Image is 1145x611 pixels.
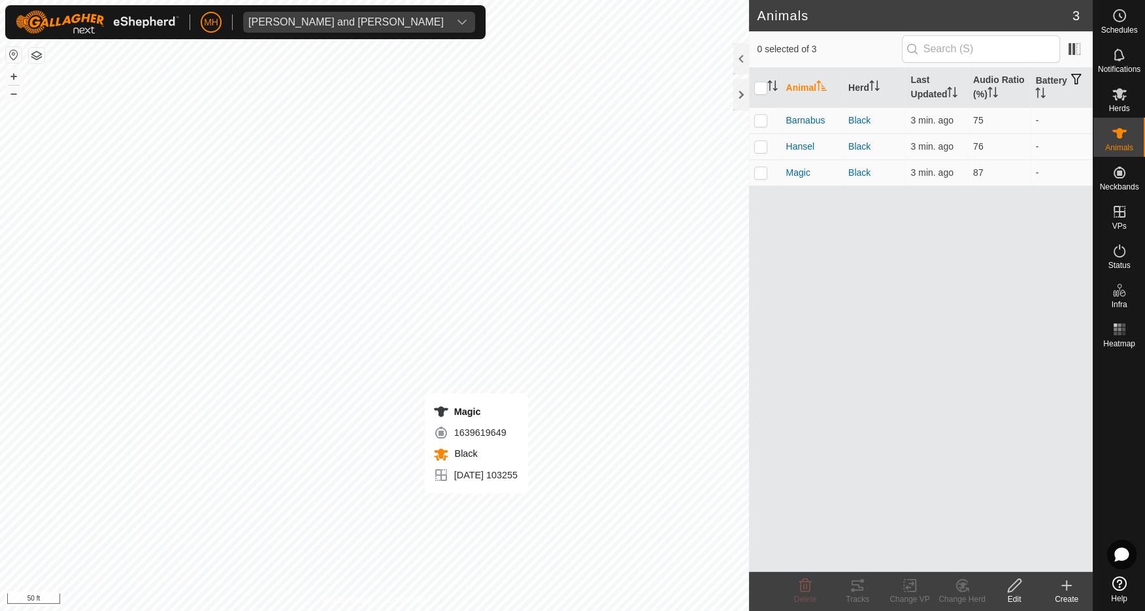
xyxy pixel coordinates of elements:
span: Magic [786,166,810,180]
span: Heatmap [1103,340,1135,348]
td: - [1030,107,1093,133]
p-sorticon: Activate to sort [767,82,778,93]
div: Magic [433,404,518,420]
div: Black [848,140,901,154]
button: Reset Map [6,47,22,63]
th: Audio Ratio (%) [968,68,1031,108]
button: + [6,69,22,84]
span: Neckbands [1099,183,1138,191]
div: Black [848,166,901,180]
input: Search (S) [902,35,1060,63]
p-sorticon: Activate to sort [816,82,827,93]
td: - [1030,159,1093,186]
p-sorticon: Activate to sort [987,89,998,99]
span: 0 selected of 3 [757,42,901,56]
span: Black [452,448,478,459]
span: Schedules [1101,26,1137,34]
p-sorticon: Activate to sort [1035,90,1046,100]
a: Contact Us [388,594,426,606]
span: Notifications [1098,65,1140,73]
span: Aug 10, 2025, 7:20 PM [910,115,953,125]
img: Gallagher Logo [16,10,179,34]
a: Help [1093,571,1145,608]
span: Help [1111,595,1127,603]
th: Battery [1030,68,1093,108]
div: Edit [988,593,1040,605]
span: 76 [973,141,984,152]
div: dropdown trigger [449,12,475,33]
span: Barnabus [786,114,825,127]
span: MH [204,16,218,29]
div: Black [848,114,901,127]
p-sorticon: Activate to sort [947,89,957,99]
button: Map Layers [29,48,44,63]
a: Privacy Policy [323,594,372,606]
div: [DATE] 103255 [433,467,518,483]
div: Create [1040,593,1093,605]
div: 1639619649 [433,425,518,440]
div: [PERSON_NAME] and [PERSON_NAME] [248,17,444,27]
span: Hansel [786,140,814,154]
span: Herds [1108,105,1129,112]
span: Infra [1111,301,1127,308]
span: Status [1108,261,1130,269]
div: Change Herd [936,593,988,605]
div: Tracks [831,593,884,605]
button: – [6,86,22,101]
span: Aug 10, 2025, 7:20 PM [910,167,953,178]
td: - [1030,133,1093,159]
th: Herd [843,68,906,108]
h2: Animals [757,8,1072,24]
span: Delete [794,595,817,604]
span: Rick and Mary Hebbard [243,12,449,33]
div: Change VP [884,593,936,605]
span: Animals [1105,144,1133,152]
th: Animal [780,68,843,108]
span: 3 [1072,6,1080,25]
th: Last Updated [905,68,968,108]
p-sorticon: Activate to sort [869,82,880,93]
span: VPs [1112,222,1126,230]
span: 87 [973,167,984,178]
span: Aug 10, 2025, 7:20 PM [910,141,953,152]
span: 75 [973,115,984,125]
